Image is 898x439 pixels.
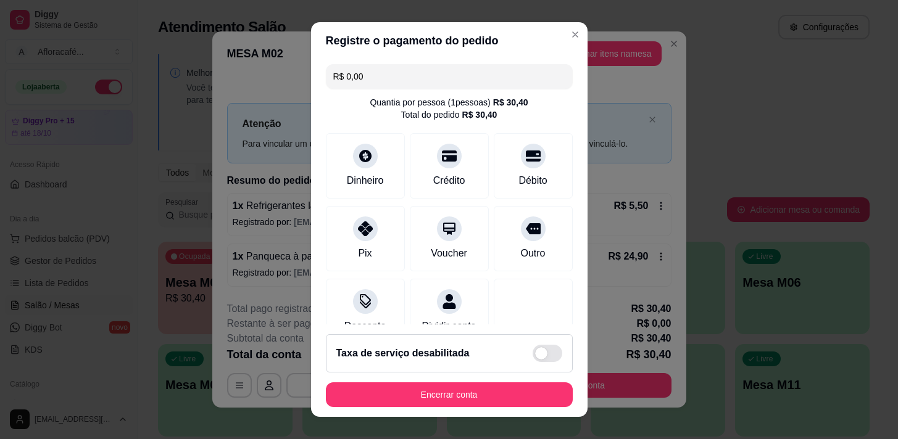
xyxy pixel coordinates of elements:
div: Dinheiro [347,173,384,188]
div: Débito [518,173,547,188]
div: Desconto [344,319,386,334]
button: Close [565,25,585,44]
div: Pix [358,246,372,261]
button: Encerrar conta [326,382,573,407]
input: Ex.: hambúrguer de cordeiro [333,64,565,89]
div: Outro [520,246,545,261]
h2: Taxa de serviço desabilitada [336,346,470,361]
div: Total do pedido [401,109,497,121]
div: R$ 30,40 [493,96,528,109]
div: Dividir conta [422,319,476,334]
div: Crédito [433,173,465,188]
header: Registre o pagamento do pedido [311,22,588,59]
div: Quantia por pessoa ( 1 pessoas) [370,96,528,109]
div: Voucher [431,246,467,261]
div: R$ 30,40 [462,109,497,121]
